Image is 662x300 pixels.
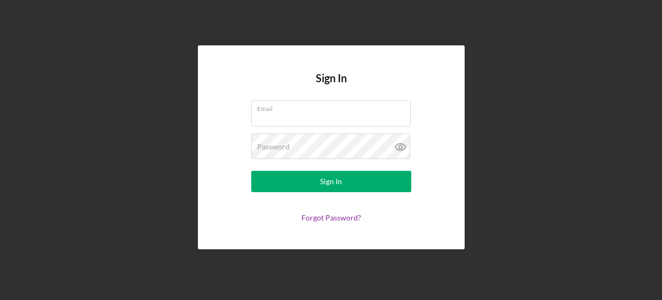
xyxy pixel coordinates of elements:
a: Forgot Password? [301,213,361,222]
button: Sign In [251,171,411,192]
label: Email [257,101,411,113]
h4: Sign In [316,72,347,100]
label: Password [257,143,290,151]
div: Sign In [320,171,342,192]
